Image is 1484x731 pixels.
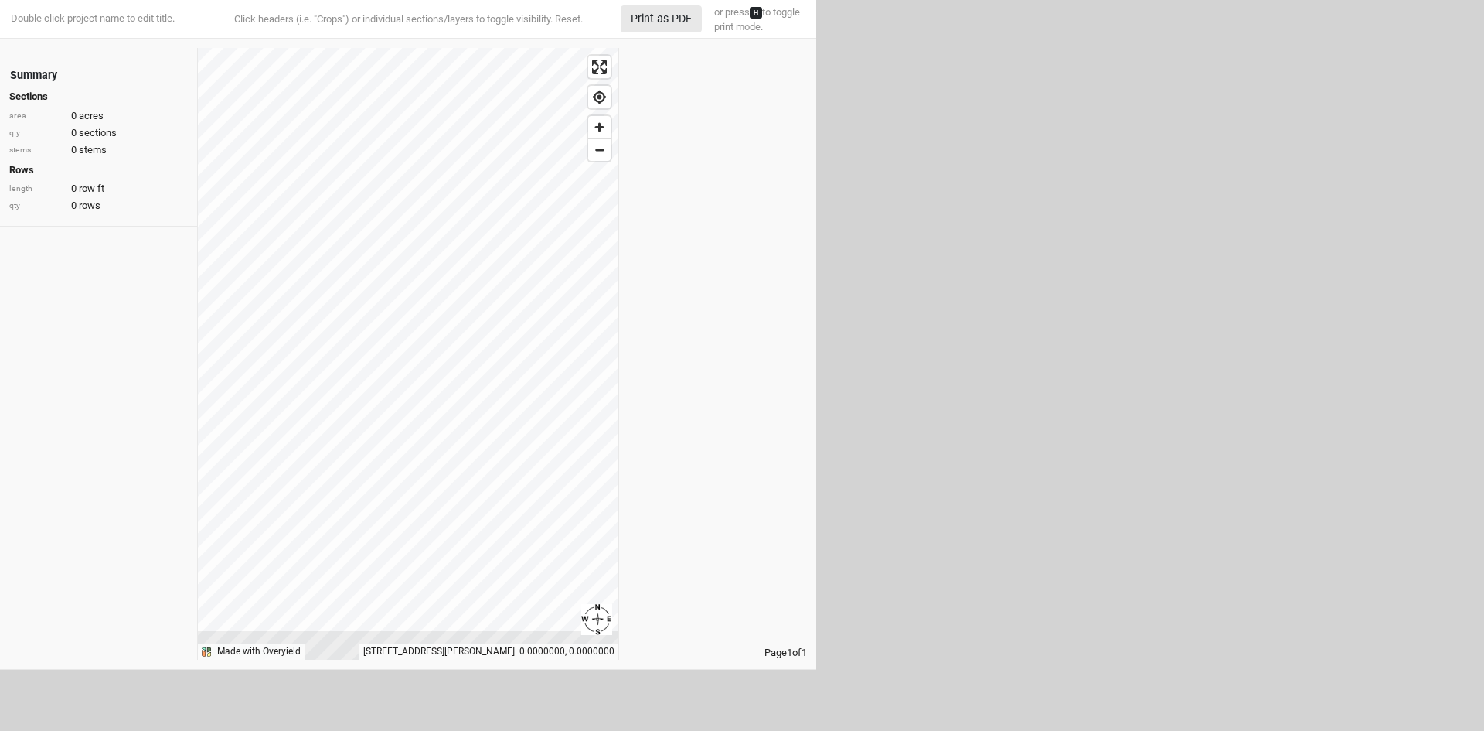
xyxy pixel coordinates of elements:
div: [STREET_ADDRESS][PERSON_NAME] 0.0000000, 0.0000000 [359,644,618,660]
div: Page 1 of 1 [619,646,816,660]
kbd: H [750,7,762,19]
h4: Sections [9,91,188,103]
div: Double click project name to edit title. [8,12,175,26]
div: 0 [9,199,188,213]
span: rows [79,199,100,213]
canvas: Map [198,48,618,660]
div: qty [9,128,63,139]
span: sections [79,126,117,140]
span: Zoom out [588,139,611,161]
span: stems [79,143,107,157]
div: 0 [9,126,188,140]
div: Click headers (i.e. "Crops") or individual sections/layers to toggle visibility. [203,12,613,27]
button: Enter fullscreen [588,56,611,78]
div: Made with Overyield [217,645,301,658]
span: row ft [79,182,104,196]
button: Find my location [588,86,611,108]
div: 0 [9,182,188,196]
span: acres [79,109,104,123]
div: 0 [9,109,188,123]
button: Zoom out [588,138,611,161]
h4: Rows [9,164,188,176]
div: length [9,183,63,195]
div: 0 [9,143,188,157]
button: Reset. [555,12,583,27]
div: Summary [10,67,57,84]
div: qty [9,200,63,212]
button: Zoom in [588,116,611,138]
div: area [9,111,63,122]
div: stems [9,145,63,156]
button: Print as PDF [621,5,702,32]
